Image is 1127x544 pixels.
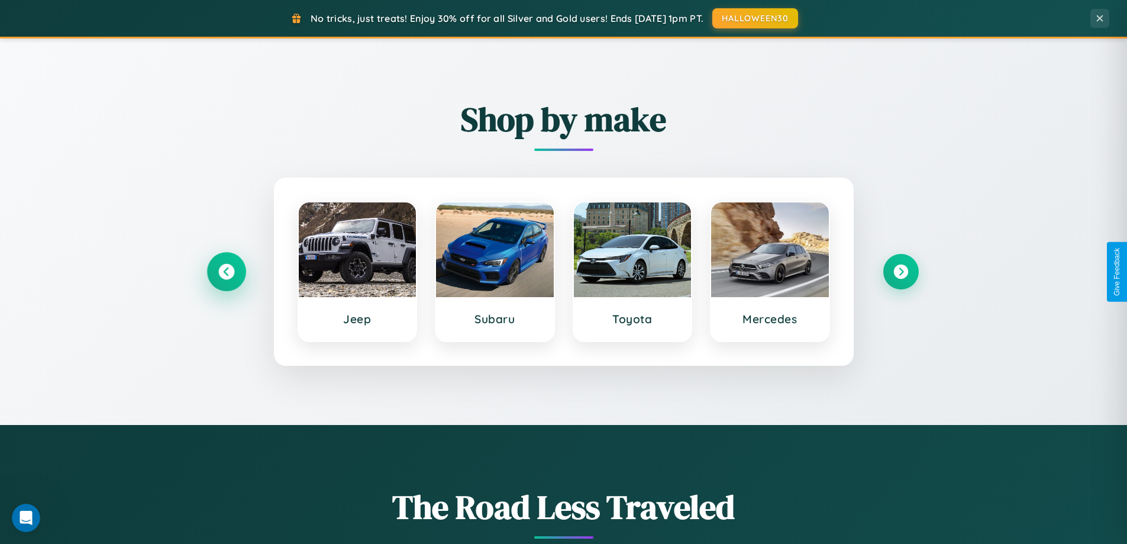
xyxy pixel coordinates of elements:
[209,96,919,142] h2: Shop by make
[586,312,680,326] h3: Toyota
[723,312,817,326] h3: Mercedes
[12,504,40,532] iframe: Intercom live chat
[712,8,798,28] button: HALLOWEEN30
[311,312,405,326] h3: Jeep
[311,12,703,24] span: No tricks, just treats! Enjoy 30% off for all Silver and Gold users! Ends [DATE] 1pm PT.
[1113,248,1121,296] div: Give Feedback
[448,312,542,326] h3: Subaru
[209,484,919,530] h1: The Road Less Traveled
